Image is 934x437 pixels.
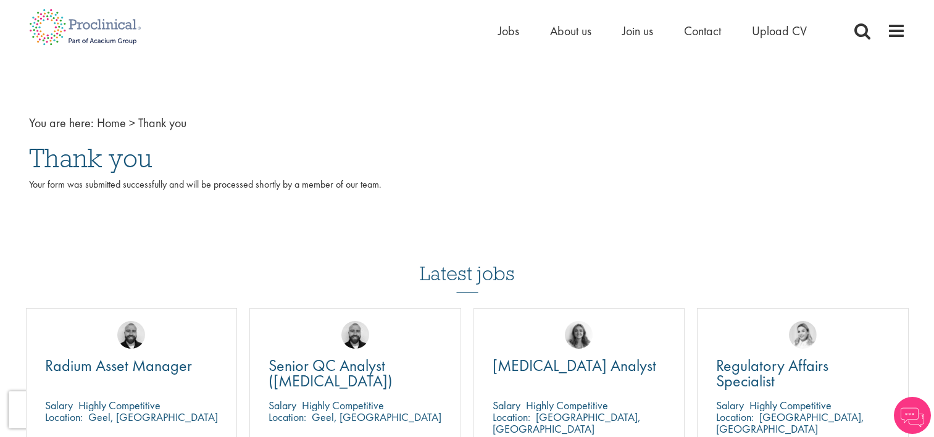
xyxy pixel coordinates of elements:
[29,141,152,175] span: Thank you
[716,398,744,412] span: Salary
[493,358,666,373] a: [MEDICAL_DATA] Analyst
[894,397,931,434] img: Chatbot
[684,23,721,39] a: Contact
[97,115,126,131] a: breadcrumb link
[138,115,186,131] span: Thank you
[29,115,94,131] span: You are here:
[312,410,441,424] p: Geel, [GEOGRAPHIC_DATA]
[493,398,520,412] span: Salary
[420,232,515,293] h3: Latest jobs
[269,398,296,412] span: Salary
[493,355,656,376] span: [MEDICAL_DATA] Analyst
[493,410,641,436] p: [GEOGRAPHIC_DATA], [GEOGRAPHIC_DATA]
[565,321,593,349] img: Jackie Cerchio
[29,178,906,206] p: Your form was submitted successfully and will be processed shortly by a member of our team.
[526,398,608,412] p: Highly Competitive
[45,355,192,376] span: Radium Asset Manager
[716,410,754,424] span: Location:
[9,391,167,428] iframe: reCAPTCHA
[752,23,807,39] a: Upload CV
[716,358,890,389] a: Regulatory Affairs Specialist
[749,398,832,412] p: Highly Competitive
[129,115,135,131] span: >
[45,410,83,424] span: Location:
[45,398,73,412] span: Salary
[622,23,653,39] a: Join us
[498,23,519,39] a: Jobs
[493,410,530,424] span: Location:
[117,321,145,349] img: Jordan Kiely
[550,23,591,39] a: About us
[269,410,306,424] span: Location:
[302,398,384,412] p: Highly Competitive
[341,321,369,349] img: Jordan Kiely
[269,355,393,391] span: Senior QC Analyst ([MEDICAL_DATA])
[78,398,161,412] p: Highly Competitive
[789,321,817,349] img: Tamara Lévai
[45,358,219,373] a: Radium Asset Manager
[716,410,864,436] p: [GEOGRAPHIC_DATA], [GEOGRAPHIC_DATA]
[269,358,442,389] a: Senior QC Analyst ([MEDICAL_DATA])
[88,410,218,424] p: Geel, [GEOGRAPHIC_DATA]
[716,355,828,391] span: Regulatory Affairs Specialist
